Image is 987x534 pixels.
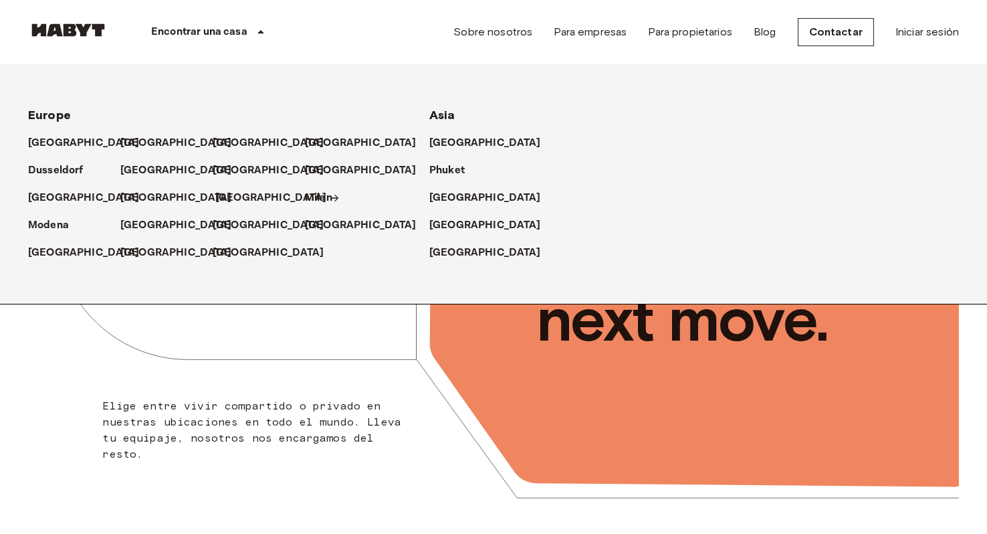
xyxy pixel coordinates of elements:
p: [GEOGRAPHIC_DATA] [120,135,232,151]
a: Para propietarios [648,24,732,40]
span: Europe [28,108,71,122]
a: Blog [754,24,776,40]
a: Dusseldorf [28,163,97,179]
p: [GEOGRAPHIC_DATA] [213,245,324,261]
p: [GEOGRAPHIC_DATA] [305,135,417,151]
p: Encontrar una casa [151,24,247,40]
p: [GEOGRAPHIC_DATA] [28,245,140,261]
p: [GEOGRAPHIC_DATA] [305,217,417,234]
a: [GEOGRAPHIC_DATA] [305,135,430,151]
img: Habyt [28,23,108,37]
a: Phuket [429,163,478,179]
a: [GEOGRAPHIC_DATA] [305,217,430,234]
a: [GEOGRAPHIC_DATA] [213,163,338,179]
p: Dusseldorf [28,163,84,179]
a: [GEOGRAPHIC_DATA] [120,245,245,261]
p: [GEOGRAPHIC_DATA] [120,245,232,261]
p: [GEOGRAPHIC_DATA] [120,163,232,179]
a: [GEOGRAPHIC_DATA] [429,190,554,206]
a: [GEOGRAPHIC_DATA] [28,190,153,206]
a: [GEOGRAPHIC_DATA] [429,135,554,151]
p: [GEOGRAPHIC_DATA] [215,190,327,206]
a: Para empresas [554,24,627,40]
a: [GEOGRAPHIC_DATA] [120,163,245,179]
a: [GEOGRAPHIC_DATA] [215,190,340,206]
a: [GEOGRAPHIC_DATA] [213,135,338,151]
p: [GEOGRAPHIC_DATA] [120,217,232,234]
a: Contactar [798,18,874,46]
a: [GEOGRAPHIC_DATA] [120,217,245,234]
p: Phuket [429,163,465,179]
p: Modena [28,217,69,234]
p: [GEOGRAPHIC_DATA] [213,163,324,179]
p: [GEOGRAPHIC_DATA] [305,163,417,179]
a: [GEOGRAPHIC_DATA] [429,245,554,261]
a: [GEOGRAPHIC_DATA] [120,135,245,151]
p: [GEOGRAPHIC_DATA] [28,190,140,206]
p: [GEOGRAPHIC_DATA] [213,135,324,151]
a: [GEOGRAPHIC_DATA] [28,135,153,151]
p: [GEOGRAPHIC_DATA] [120,190,232,206]
a: Sobre nosotros [453,24,532,40]
p: [GEOGRAPHIC_DATA] [28,135,140,151]
a: [GEOGRAPHIC_DATA] [305,163,430,179]
p: [GEOGRAPHIC_DATA] [429,245,541,261]
p: [GEOGRAPHIC_DATA] [429,217,541,234]
a: [GEOGRAPHIC_DATA] [213,217,338,234]
a: Iniciar sesión [895,24,959,40]
a: [GEOGRAPHIC_DATA] [28,245,153,261]
p: [GEOGRAPHIC_DATA] [213,217,324,234]
p: Elige entre vivir compartido o privado en nuestras ubicaciones en todo el mundo. Lleva tu equipaj... [102,398,409,462]
p: [GEOGRAPHIC_DATA] [429,190,541,206]
p: [GEOGRAPHIC_DATA] [429,135,541,151]
a: [GEOGRAPHIC_DATA] [120,190,245,206]
a: [GEOGRAPHIC_DATA] [213,245,338,261]
a: [GEOGRAPHIC_DATA] [429,217,554,234]
a: Modena [28,217,82,234]
span: Asia [429,108,455,122]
